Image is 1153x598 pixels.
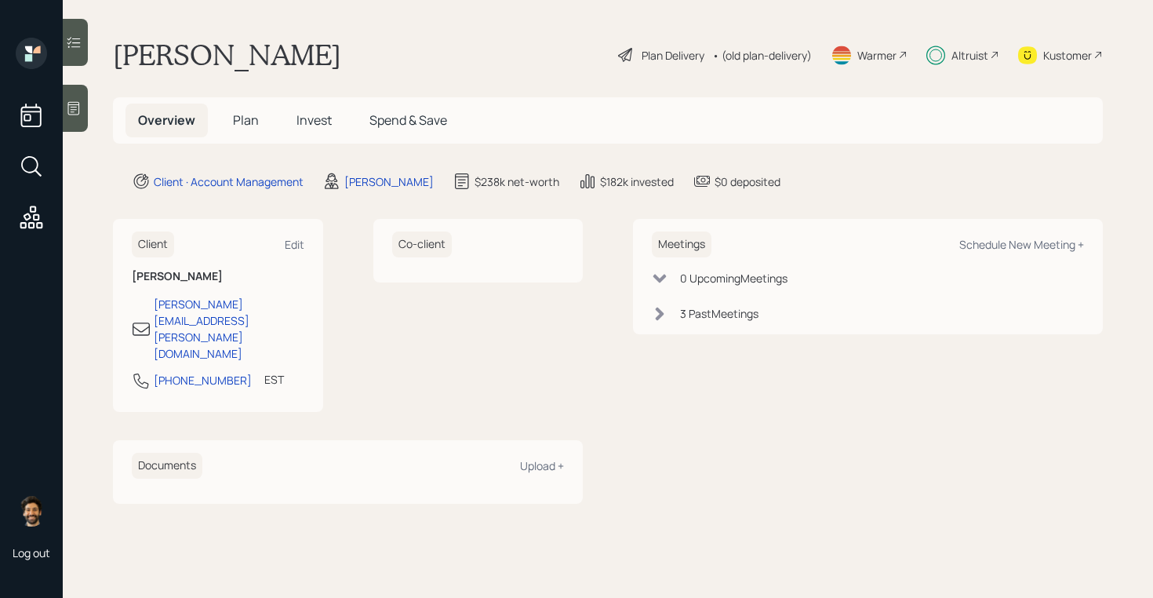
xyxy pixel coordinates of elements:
[680,270,787,286] div: 0 Upcoming Meeting s
[132,270,304,283] h6: [PERSON_NAME]
[233,111,259,129] span: Plan
[712,47,812,64] div: • (old plan-delivery)
[132,453,202,479] h6: Documents
[285,237,304,252] div: Edit
[715,173,780,190] div: $0 deposited
[680,305,758,322] div: 3 Past Meeting s
[296,111,332,129] span: Invest
[951,47,988,64] div: Altruist
[264,371,284,388] div: EST
[600,173,674,190] div: $182k invested
[857,47,897,64] div: Warmer
[138,111,195,129] span: Overview
[154,173,304,190] div: Client · Account Management
[642,47,704,64] div: Plan Delivery
[369,111,447,129] span: Spend & Save
[344,173,434,190] div: [PERSON_NAME]
[132,232,174,257] h6: Client
[1043,47,1092,64] div: Kustomer
[520,458,564,473] div: Upload +
[475,173,559,190] div: $238k net-worth
[652,232,711,257] h6: Meetings
[959,237,1084,252] div: Schedule New Meeting +
[392,232,452,257] h6: Co-client
[154,372,252,388] div: [PHONE_NUMBER]
[113,38,341,72] h1: [PERSON_NAME]
[16,495,47,527] img: eric-schwartz-headshot.png
[13,545,50,560] div: Log out
[154,296,304,362] div: [PERSON_NAME][EMAIL_ADDRESS][PERSON_NAME][DOMAIN_NAME]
